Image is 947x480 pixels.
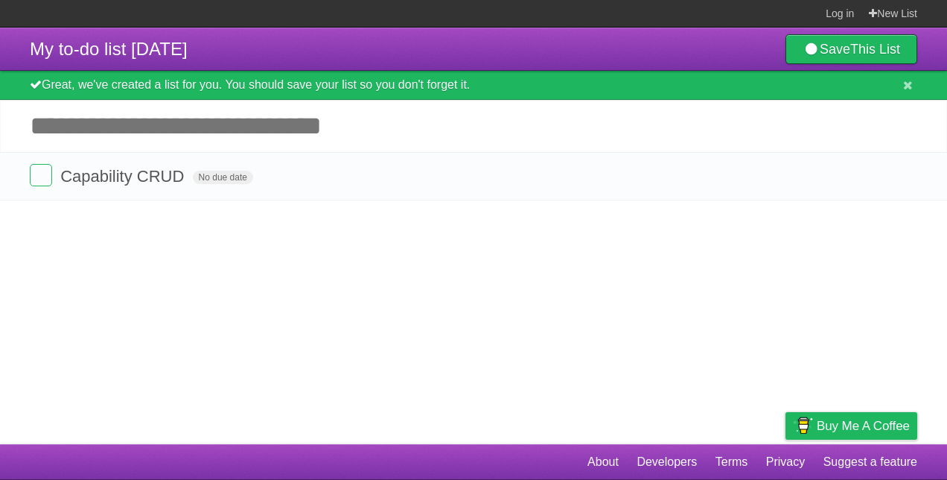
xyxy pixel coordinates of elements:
a: Developers [637,448,697,476]
span: No due date [193,171,253,184]
a: Suggest a feature [823,448,917,476]
b: This List [850,42,900,57]
a: About [587,448,619,476]
a: Terms [715,448,748,476]
span: Buy me a coffee [817,413,910,439]
span: Capability CRUD [60,167,188,186]
a: Privacy [766,448,805,476]
label: Done [30,164,52,186]
a: SaveThis List [785,34,917,64]
span: My to-do list [DATE] [30,39,188,59]
a: Buy me a coffee [785,412,917,440]
img: Buy me a coffee [793,413,813,438]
